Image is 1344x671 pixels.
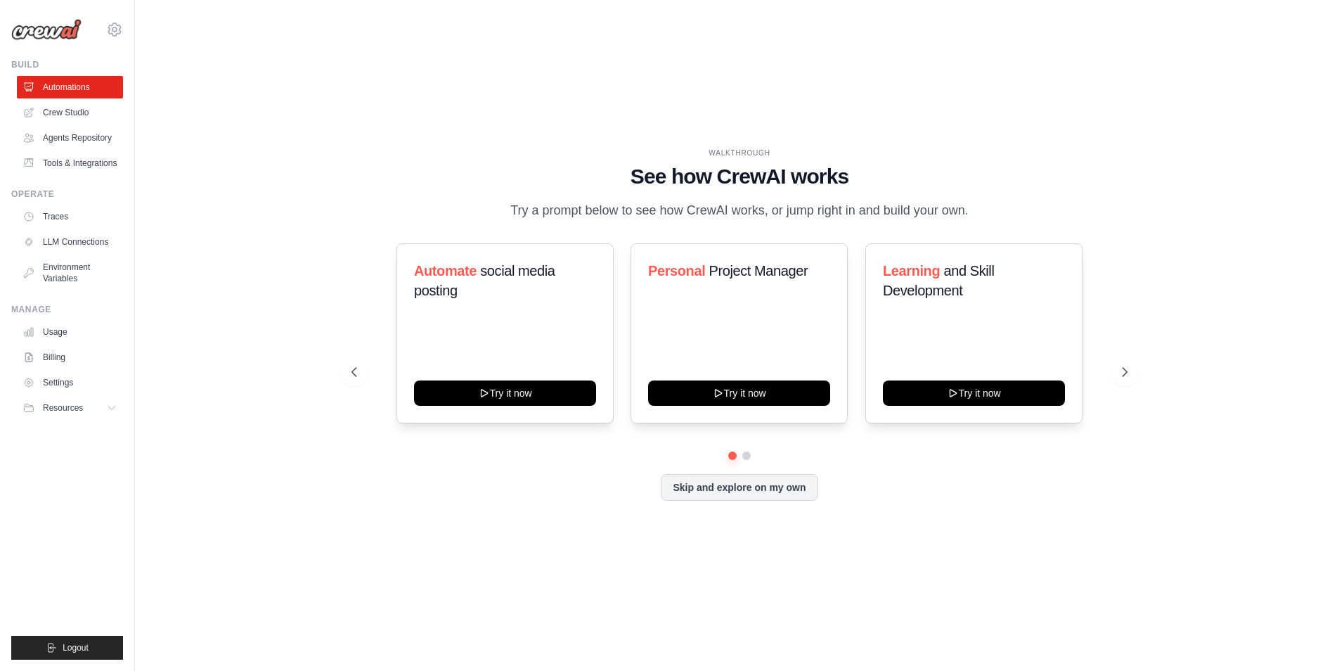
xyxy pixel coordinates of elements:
a: Automations [17,76,123,98]
a: LLM Connections [17,231,123,253]
div: WALKTHROUGH [351,148,1127,158]
a: Billing [17,346,123,369]
button: Try it now [883,381,1065,406]
span: social media posting [414,263,555,298]
span: Resources [43,402,83,414]
div: Manage [11,304,123,315]
span: Personal [648,263,705,279]
div: Build [11,59,123,70]
a: Settings [17,371,123,394]
span: Logout [63,642,89,653]
button: Skip and explore on my own [661,474,818,501]
span: Learning [883,263,940,279]
a: Agents Repository [17,127,123,149]
img: Logo [11,19,82,40]
div: Operate [11,188,123,200]
button: Try it now [648,381,830,406]
a: Crew Studio [17,101,123,124]
span: Automate [414,263,477,279]
span: and Skill Development [883,263,994,298]
button: Resources [17,397,123,419]
a: Tools & Integrations [17,152,123,174]
button: Try it now [414,381,596,406]
a: Usage [17,321,123,343]
button: Logout [11,636,123,660]
a: Environment Variables [17,256,123,290]
h1: See how CrewAI works [351,164,1127,189]
a: Traces [17,205,123,228]
p: Try a prompt below to see how CrewAI works, or jump right in and build your own. [503,200,976,221]
span: Project Manager [709,263,808,279]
